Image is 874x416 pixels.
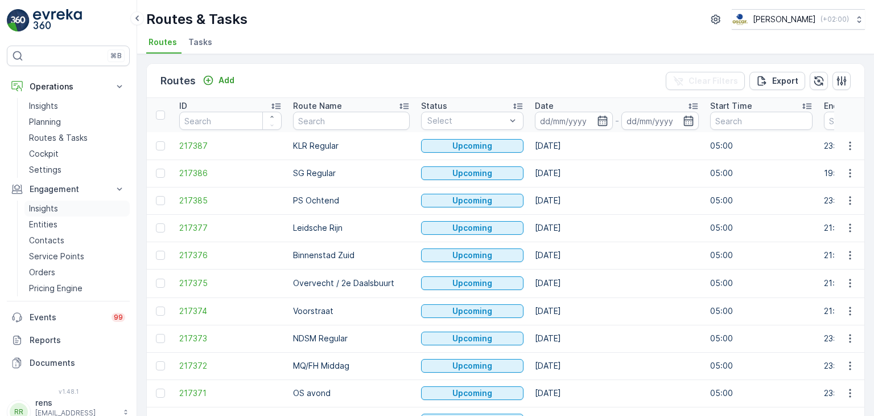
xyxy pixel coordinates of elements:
p: Engagement [30,183,107,195]
div: Toggle Row Selected [156,361,165,370]
a: Orders [24,264,130,280]
p: Contacts [29,235,64,246]
a: Planning [24,114,130,130]
div: Toggle Row Selected [156,196,165,205]
a: Service Points [24,248,130,264]
a: 217376 [179,250,282,261]
td: PS Ochtend [287,187,415,214]
p: Upcoming [452,168,492,179]
p: Date [535,100,554,112]
a: Reports [7,329,130,352]
a: Events99 [7,306,130,329]
p: Export [772,75,798,87]
td: [DATE] [529,242,704,269]
p: Entities [29,219,57,230]
td: [DATE] [529,297,704,325]
p: Insights [29,100,58,112]
a: 217375 [179,278,282,289]
a: Settings [24,162,130,178]
span: 217385 [179,195,282,206]
p: Documents [30,357,125,369]
td: 05:00 [704,187,818,214]
a: Pricing Engine [24,280,130,296]
span: 217373 [179,333,282,344]
div: Toggle Row Selected [156,223,165,233]
td: [DATE] [529,352,704,380]
td: KLR Regular [287,132,415,160]
td: 05:00 [704,132,818,160]
a: 217371 [179,388,282,399]
input: Search [179,112,282,130]
p: Routes & Tasks [146,10,248,28]
button: Upcoming [421,194,523,207]
p: ⌘B [110,51,122,60]
td: SG Regular [287,160,415,187]
td: 05:00 [704,352,818,380]
p: Upcoming [452,388,492,399]
img: logo [7,9,30,32]
p: Planning [29,116,61,128]
div: Toggle Row Selected [156,169,165,178]
input: dd/mm/yyyy [621,112,699,130]
td: 05:00 [704,297,818,325]
div: Toggle Row Selected [156,279,165,288]
td: 05:00 [704,214,818,242]
td: [DATE] [529,325,704,352]
p: rens [35,397,117,409]
button: Add [198,74,239,87]
p: Status [421,100,447,112]
button: Upcoming [421,359,523,373]
td: OS avond [287,380,415,407]
td: Voorstraat [287,297,415,325]
button: [PERSON_NAME](+02:00) [732,9,865,30]
button: Export [749,72,805,90]
p: Add [218,75,234,86]
td: 05:00 [704,380,818,407]
p: Upcoming [452,195,492,206]
button: Upcoming [421,386,523,400]
p: - [615,114,619,128]
span: Routes [149,36,177,48]
div: Toggle Row Selected [156,307,165,316]
p: ( +02:00 ) [821,15,849,24]
td: [DATE] [529,380,704,407]
td: Overvecht / 2e Daalsbuurt [287,269,415,297]
p: Upcoming [452,278,492,289]
td: [DATE] [529,160,704,187]
td: Binnenstad Zuid [287,242,415,269]
p: Start Time [710,100,752,112]
a: 217372 [179,360,282,372]
div: Toggle Row Selected [156,389,165,398]
p: ID [179,100,187,112]
span: Tasks [188,36,212,48]
button: Upcoming [421,304,523,318]
td: [DATE] [529,132,704,160]
td: 05:00 [704,325,818,352]
button: Clear Filters [666,72,745,90]
p: Reports [30,335,125,346]
p: Upcoming [452,333,492,344]
button: Operations [7,75,130,98]
button: Upcoming [421,248,523,262]
span: 217387 [179,140,282,152]
p: Settings [29,164,61,176]
p: Pricing Engine [29,283,83,294]
div: Toggle Row Selected [156,141,165,150]
td: [DATE] [529,214,704,242]
p: Clear Filters [689,75,738,87]
p: Cockpit [29,148,59,160]
td: 05:00 [704,269,818,297]
p: Service Points [29,251,84,262]
td: 05:00 [704,160,818,187]
a: 217386 [179,168,282,179]
p: 99 [114,313,123,322]
span: 217374 [179,305,282,317]
button: Upcoming [421,332,523,345]
td: Leidsche Rijn [287,214,415,242]
a: Routes & Tasks [24,130,130,146]
a: Insights [24,201,130,217]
